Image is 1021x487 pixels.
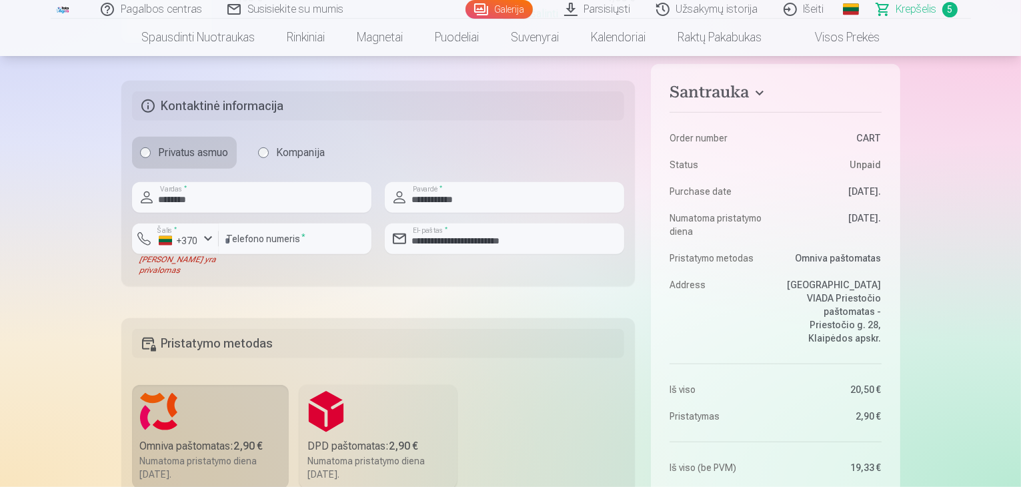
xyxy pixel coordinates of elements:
span: 5 [942,2,958,17]
h5: Pristatymo metodas [132,329,625,358]
span: Krepšelis [896,1,937,17]
dt: Status [670,158,769,171]
a: Suvenyrai [495,19,575,56]
div: Numatoma pristatymo diena [DATE]. [140,454,281,481]
dt: Pristatymas [670,410,769,423]
dd: [DATE]. [782,211,882,238]
dt: Iš viso (be PVM) [670,461,769,474]
a: Magnetai [341,19,419,56]
dt: Purchase date [670,185,769,198]
dt: Order number [670,131,769,145]
a: Puodeliai [419,19,495,56]
dt: Iš viso [670,383,769,396]
dd: CART [782,131,882,145]
a: Visos prekės [778,19,896,56]
div: [PERSON_NAME] yra privalomas [132,254,219,276]
dd: Omniva paštomatas [782,252,882,265]
div: DPD paštomatas : [307,438,449,454]
span: Unpaid [850,158,882,171]
h5: Kontaktinė informacija [132,91,625,121]
label: Šalis [153,225,181,235]
a: Rinkiniai [271,19,341,56]
a: Spausdinti nuotraukas [125,19,271,56]
input: Kompanija [258,147,269,158]
div: +370 [159,234,199,248]
img: /fa5 [56,5,71,13]
dd: [GEOGRAPHIC_DATA] VIADA Priestočio paštomatas - Priestočio g. 28, Klaipėdos apskr. [782,278,882,345]
dt: Address [670,278,769,345]
dd: 2,90 € [782,410,882,423]
dd: [DATE]. [782,185,882,198]
b: 2,90 € [389,440,418,452]
label: Kompanija [250,137,333,169]
a: Raktų pakabukas [662,19,778,56]
div: Numatoma pristatymo diena [DATE]. [307,454,449,481]
dd: 19,33 € [782,461,882,474]
dt: Numatoma pristatymo diena [670,211,769,238]
dd: 20,50 € [782,383,882,396]
a: Kalendoriai [575,19,662,56]
dt: Pristatymo metodas [670,252,769,265]
button: Šalis*+370 [132,223,219,254]
b: 2,90 € [234,440,263,452]
div: Omniva paštomatas : [140,438,281,454]
button: Santrauka [670,83,881,107]
input: Privatus asmuo [140,147,151,158]
label: Privatus asmuo [132,137,237,169]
